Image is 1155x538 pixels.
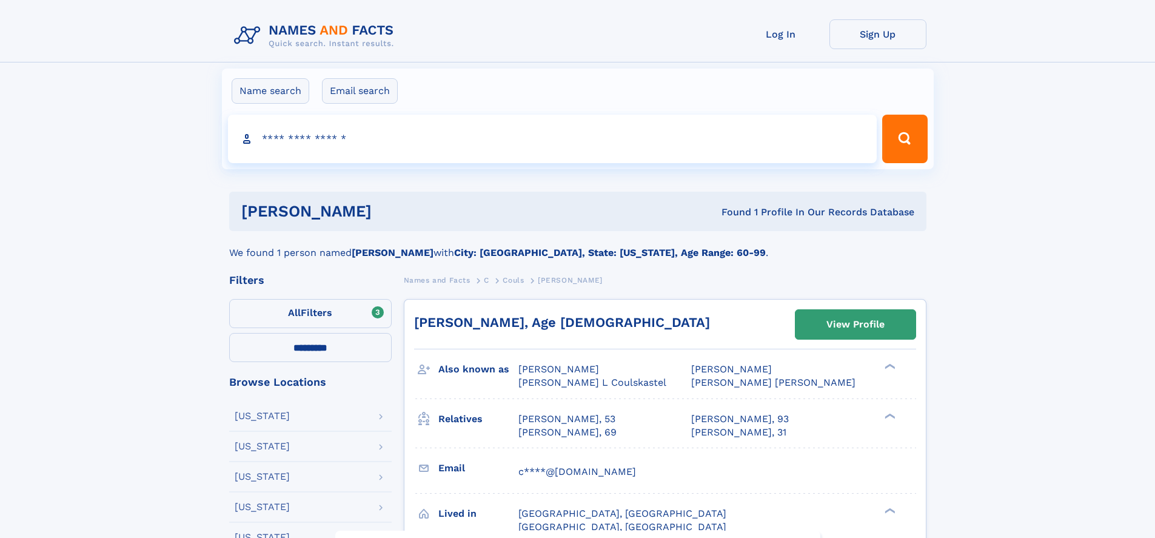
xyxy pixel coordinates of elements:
[229,19,404,52] img: Logo Names and Facts
[438,409,518,429] h3: Relatives
[229,299,392,328] label: Filters
[235,502,290,512] div: [US_STATE]
[538,276,603,284] span: [PERSON_NAME]
[882,115,927,163] button: Search Button
[518,412,615,426] a: [PERSON_NAME], 53
[229,231,926,260] div: We found 1 person named with .
[438,359,518,380] h3: Also known as
[438,503,518,524] h3: Lived in
[503,276,524,284] span: Couls
[235,411,290,421] div: [US_STATE]
[732,19,829,49] a: Log In
[882,363,896,371] div: ❯
[503,272,524,287] a: Couls
[795,310,916,339] a: View Profile
[229,275,392,286] div: Filters
[826,311,885,338] div: View Profile
[691,412,789,426] a: [PERSON_NAME], 93
[484,276,489,284] span: C
[518,426,617,439] a: [PERSON_NAME], 69
[882,506,896,514] div: ❯
[241,204,547,219] h1: [PERSON_NAME]
[352,247,434,258] b: [PERSON_NAME]
[229,377,392,388] div: Browse Locations
[288,307,301,318] span: All
[518,363,599,375] span: [PERSON_NAME]
[322,78,398,104] label: Email search
[518,521,726,533] span: [GEOGRAPHIC_DATA], [GEOGRAPHIC_DATA]
[404,272,470,287] a: Names and Facts
[235,472,290,482] div: [US_STATE]
[414,315,710,330] a: [PERSON_NAME], Age [DEMOGRAPHIC_DATA]
[232,78,309,104] label: Name search
[235,442,290,451] div: [US_STATE]
[691,377,855,388] span: [PERSON_NAME] [PERSON_NAME]
[518,508,726,519] span: [GEOGRAPHIC_DATA], [GEOGRAPHIC_DATA]
[829,19,926,49] a: Sign Up
[228,115,877,163] input: search input
[454,247,766,258] b: City: [GEOGRAPHIC_DATA], State: [US_STATE], Age Range: 60-99
[691,363,772,375] span: [PERSON_NAME]
[546,206,914,219] div: Found 1 Profile In Our Records Database
[484,272,489,287] a: C
[691,426,786,439] a: [PERSON_NAME], 31
[882,412,896,420] div: ❯
[518,377,666,388] span: [PERSON_NAME] L Coulskastel
[438,458,518,479] h3: Email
